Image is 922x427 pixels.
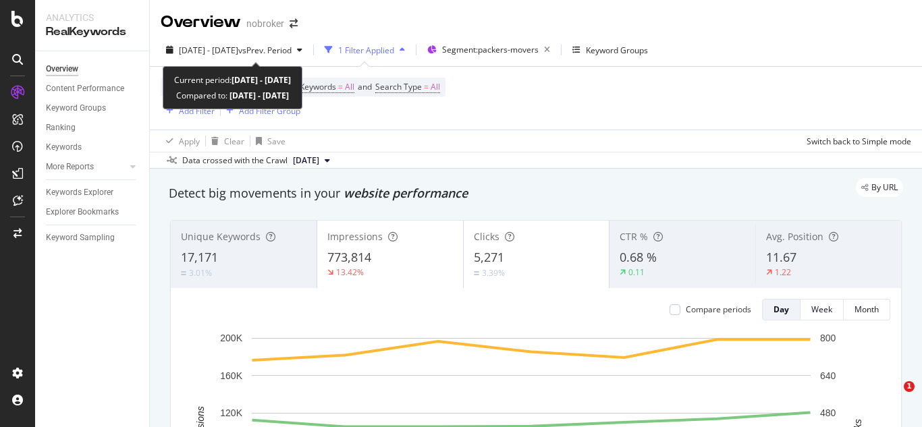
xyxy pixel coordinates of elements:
div: Analytics [46,11,138,24]
iframe: Intercom live chat [876,381,909,414]
text: 160K [220,370,242,381]
span: By URL [871,183,898,192]
text: 480 [820,407,836,418]
img: Equal [474,271,479,275]
span: CTR % [620,230,648,243]
div: 3.39% [482,267,505,279]
text: 640 [820,370,836,381]
div: Day [774,304,789,315]
span: Clicks [474,230,499,243]
div: Apply [179,136,200,147]
span: vs Prev. Period [238,45,292,56]
div: Add Filter Group [239,105,300,117]
button: [DATE] [288,152,335,169]
button: Add Filter Group [221,103,300,119]
button: Add Filter [161,103,215,119]
a: More Reports [46,160,126,174]
span: [DATE] - [DATE] [179,45,238,56]
span: Search Type [375,81,422,92]
text: 800 [820,333,836,343]
text: 200K [220,333,242,343]
div: 1.22 [775,266,791,278]
div: Clear [224,136,244,147]
a: Keyword Groups [46,101,140,115]
div: Overview [46,62,78,76]
span: All [345,78,354,96]
button: Week [801,299,844,320]
div: Compared to: [176,88,289,103]
a: Keyword Sampling [46,231,140,245]
button: Keyword Groups [567,39,653,61]
button: Switch back to Simple mode [801,130,911,152]
span: and [358,81,372,92]
button: Save [250,130,286,152]
div: Ranking [46,121,76,135]
text: 120K [220,407,242,418]
div: arrow-right-arrow-left [290,19,298,28]
div: 0.11 [628,266,645,278]
div: Keyword Sampling [46,231,115,245]
div: Switch back to Simple mode [807,136,911,147]
div: Add Filter [179,105,215,117]
span: Impressions [327,230,383,243]
a: Keywords Explorer [46,186,140,200]
span: Segment: packers-movers [442,44,539,55]
div: Save [267,136,286,147]
a: Overview [46,62,140,76]
a: Content Performance [46,82,140,96]
button: Month [844,299,890,320]
div: Data crossed with the Crawl [182,154,288,167]
div: 1 Filter Applied [338,45,394,56]
button: Segment:packers-movers [422,39,555,61]
a: Keywords [46,140,140,154]
button: Apply [161,130,200,152]
div: Compare periods [686,304,751,315]
div: 13.42% [336,266,364,278]
div: RealKeywords [46,24,138,40]
span: 11.67 [766,249,796,265]
div: Month [855,304,879,315]
span: = [338,81,343,92]
div: Keywords Explorer [46,186,113,200]
div: Keywords [46,140,82,154]
a: Explorer Bookmarks [46,205,140,219]
div: Content Performance [46,82,124,96]
a: Ranking [46,121,140,135]
div: Current period: [174,72,291,88]
span: Avg. Position [766,230,823,243]
b: [DATE] - [DATE] [227,90,289,101]
span: Unique Keywords [181,230,261,243]
div: More Reports [46,160,94,174]
button: 1 Filter Applied [319,39,410,61]
div: legacy label [856,178,903,197]
span: 5,271 [474,249,504,265]
div: Keyword Groups [46,101,106,115]
button: Clear [206,130,244,152]
div: Overview [161,11,241,34]
button: [DATE] - [DATE]vsPrev. Period [161,39,308,61]
span: All [431,78,440,96]
div: 3.01% [189,267,212,279]
span: 17,171 [181,249,218,265]
div: Week [811,304,832,315]
span: = [424,81,429,92]
img: Equal [181,271,186,275]
b: [DATE] - [DATE] [232,74,291,86]
div: Explorer Bookmarks [46,205,119,219]
span: 0.68 % [620,249,657,265]
div: nobroker [246,17,284,30]
div: Keyword Groups [586,45,648,56]
span: 773,814 [327,249,371,265]
span: Keywords [300,81,336,92]
span: 2025 Aug. 4th [293,154,319,167]
button: Day [762,299,801,320]
span: 1 [904,381,915,392]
